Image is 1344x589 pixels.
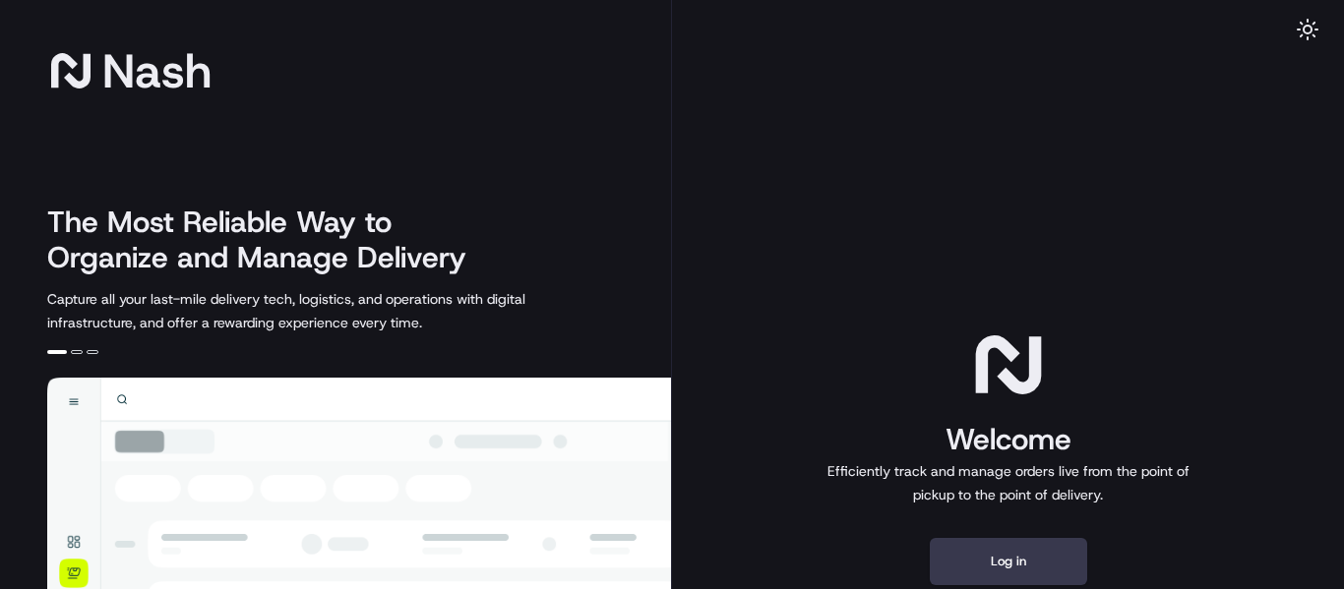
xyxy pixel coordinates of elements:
[47,205,488,275] h2: The Most Reliable Way to Organize and Manage Delivery
[47,287,614,334] p: Capture all your last-mile delivery tech, logistics, and operations with digital infrastructure, ...
[102,51,212,90] span: Nash
[930,538,1087,585] button: Log in
[820,459,1197,506] p: Efficiently track and manage orders live from the point of pickup to the point of delivery.
[820,420,1197,459] h1: Welcome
